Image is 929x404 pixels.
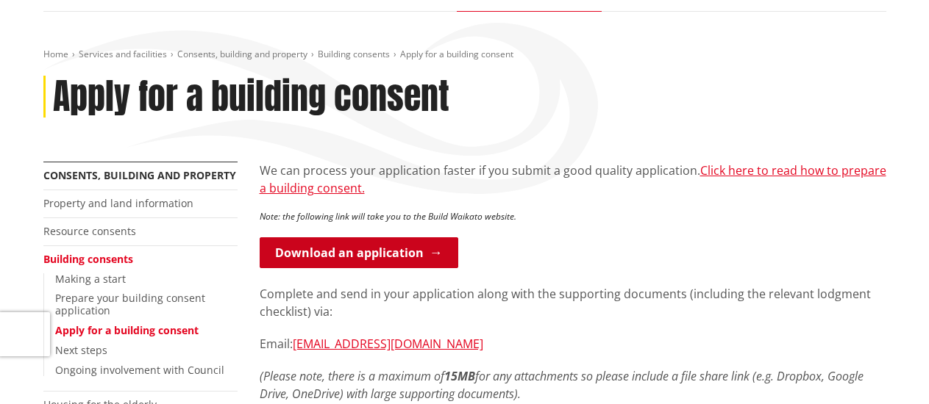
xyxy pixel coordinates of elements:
[43,196,193,210] a: Property and land information
[55,272,126,286] a: Making a start
[444,368,475,384] strong: 15MB
[260,162,886,196] a: Click here to read how to prepare a building consent.
[293,336,483,352] a: [EMAIL_ADDRESS][DOMAIN_NAME]
[43,48,886,61] nav: breadcrumb
[260,285,886,320] p: Complete and send in your application along with the supporting documents (including the relevant...
[55,363,224,377] a: Ongoing involvement with Council
[861,342,914,395] iframe: Messenger Launcher
[260,237,458,268] a: Download an application
[43,224,136,238] a: Resource consents
[177,48,307,60] a: Consents, building and property
[260,368,864,402] em: (Please note, there is a maximum of for any attachments so please include a file share link (e.g....
[318,48,390,60] a: Building consents
[260,335,886,353] p: Email:
[55,343,107,357] a: Next steps
[43,168,236,182] a: Consents, building and property
[55,323,199,337] a: Apply for a building consent
[53,76,449,118] h1: Apply for a building consent
[55,291,205,317] a: Prepare your building consent application
[79,48,167,60] a: Services and facilities
[43,252,133,266] a: Building consents
[43,48,68,60] a: Home
[260,210,516,223] em: Note: the following link will take you to the Build Waikato website.
[260,162,886,197] p: We can process your application faster if you submit a good quality application.
[400,48,513,60] span: Apply for a building consent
